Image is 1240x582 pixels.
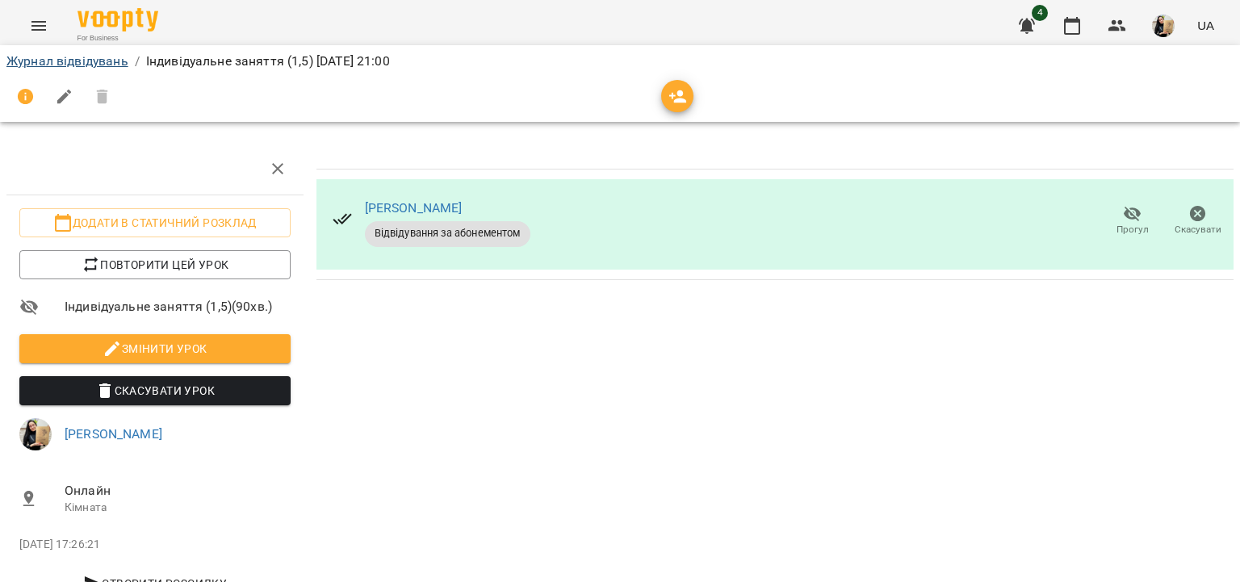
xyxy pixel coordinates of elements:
li: / [135,52,140,71]
button: Повторити цей урок [19,250,291,279]
p: Кімната [65,500,291,516]
button: Menu [19,6,58,45]
span: Онлайн [65,481,291,500]
nav: breadcrumb [6,52,1234,71]
span: UA [1197,17,1214,34]
p: Індивідуальне заняття (1,5) [DATE] 21:00 [146,52,390,71]
span: Змінити урок [32,339,278,358]
span: Повторити цей урок [32,255,278,274]
button: Змінити урок [19,334,291,363]
a: Журнал відвідувань [6,53,128,69]
span: Прогул [1116,223,1149,237]
img: e5f873b026a3950b3a8d4ef01e3c1baa.jpeg [19,418,52,450]
span: Відвідування за абонементом [365,226,530,241]
button: Додати в статичний розклад [19,208,291,237]
img: Voopty Logo [77,8,158,31]
button: UA [1191,10,1221,40]
span: For Business [77,33,158,44]
a: [PERSON_NAME] [365,200,463,216]
span: Скасувати Урок [32,381,278,400]
span: Індивідуальне заняття (1,5) ( 90 хв. ) [65,297,291,316]
button: Прогул [1100,199,1165,244]
button: Скасувати Урок [19,376,291,405]
span: Додати в статичний розклад [32,213,278,232]
span: Скасувати [1175,223,1221,237]
span: 4 [1032,5,1048,21]
p: [DATE] 17:26:21 [19,537,291,553]
img: e5f873b026a3950b3a8d4ef01e3c1baa.jpeg [1152,15,1175,37]
button: Скасувати [1165,199,1230,244]
a: [PERSON_NAME] [65,426,162,442]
